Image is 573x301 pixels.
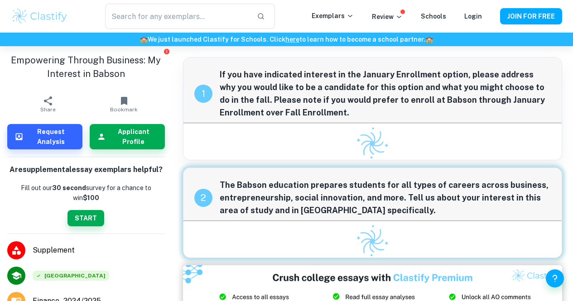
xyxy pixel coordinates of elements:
[421,13,446,20] a: Schools
[67,210,104,226] button: START
[33,245,165,256] span: Supplement
[7,53,165,81] h1: Empowering Through Business: My Interest in Babson
[105,4,250,29] input: Search for any exemplars...
[220,68,551,119] span: If you have indicated interest in the January Enrollment option, please address why you would lik...
[164,48,170,55] button: Report issue
[90,124,165,149] button: Applicant Profile
[7,124,82,149] button: Request Analysis
[546,269,564,287] button: Help and Feedback
[285,36,299,43] a: here
[220,179,551,217] span: The Babson education prepares students for all types of careers across business, entrepreneurship...
[33,271,109,281] span: [GEOGRAPHIC_DATA]
[312,11,354,21] p: Exemplars
[40,106,56,113] span: Share
[10,164,163,176] h6: Are supplemental essay exemplars helpful?
[10,91,86,117] button: Share
[350,121,395,166] img: Clastify logo
[27,127,75,147] h6: Request Analysis
[110,127,158,147] h6: Applicant Profile
[372,12,403,22] p: Review
[86,91,162,117] button: Bookmark
[140,36,148,43] span: 🏫
[194,189,212,207] div: recipe
[7,183,165,203] p: Fill out our survey for a chance to win
[464,13,482,20] a: Login
[83,194,99,201] strong: $100
[33,271,109,281] div: Accepted: Babson College
[110,106,138,113] span: Bookmark
[11,7,68,25] img: Clastify logo
[500,8,562,24] button: JOIN FOR FREE
[425,36,433,43] span: 🏫
[52,184,86,191] b: 30 second
[350,219,395,263] img: Clastify logo
[194,85,212,103] div: recipe
[2,34,571,44] h6: We just launched Clastify for Schools. Click to learn how to become a school partner.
